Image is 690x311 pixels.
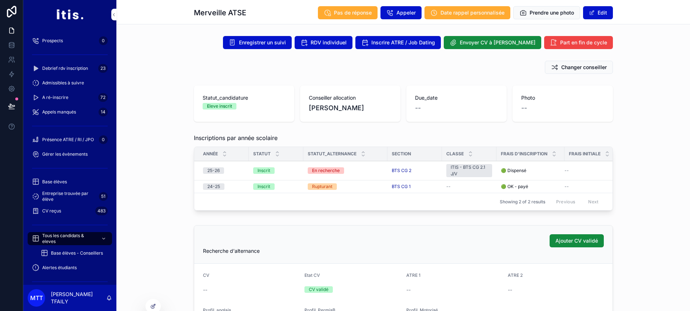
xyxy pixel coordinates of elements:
a: Gérer les évènements [28,148,112,161]
span: -- [521,103,527,113]
button: Envoyer CV à [PERSON_NAME] [444,36,541,49]
span: Entreprise trouvée par élève [42,191,96,202]
span: 🟢 OK - payé [501,184,528,190]
a: CV reçus483 [28,204,112,218]
span: Enregistrer un suivi [239,39,286,46]
a: A ré-inscrire72 [28,91,112,104]
span: Inscrire ATRE / Job Dating [371,39,435,46]
span: Admissibles à suivre [42,80,84,86]
div: ITIS - BTS CG 2.1 J/V [451,164,488,177]
span: Tous les candidats & eleves [42,233,95,244]
span: Ajouter CV validé [555,237,598,244]
span: Pas de réponse [334,9,372,16]
div: scrollable content [23,29,116,285]
button: Enregistrer un suivi [223,36,292,49]
span: Appels manqués [42,109,76,115]
span: Gérer les évènements [42,151,88,157]
span: Recherche d'alternance [203,248,260,254]
button: Pas de réponse [318,6,378,19]
span: -- [565,184,569,190]
button: Part en fin de cycle [544,36,613,49]
span: -- [446,184,451,190]
span: Prendre une photo [530,9,574,16]
span: Due_date [415,94,498,101]
div: En recherche [312,167,340,174]
span: MTT [30,294,43,302]
span: Statut [253,151,271,157]
span: CV reçus [42,208,61,214]
span: Changer conseiller [561,64,607,71]
span: -- [565,168,569,174]
div: 0 [99,36,108,45]
a: Debrief rdv inscription23 [28,62,112,75]
a: BTS CG 1 [392,184,411,190]
div: 72 [98,93,108,102]
span: -- [415,103,421,113]
span: [PERSON_NAME] [309,103,364,113]
span: Base élèves - Conseillers [51,250,103,256]
span: ATRE 2 [508,272,523,278]
span: RDV individuel [311,39,347,46]
img: App logo [56,9,83,20]
span: Présence ATRE / RI / JPO [42,137,94,143]
button: Appeler [380,6,422,19]
span: Part en fin de cycle [560,39,607,46]
div: Inscrit [258,167,270,174]
span: ATRE 1 [406,272,420,278]
div: 14 [99,108,108,116]
div: 483 [95,207,108,215]
span: Frais initiale [569,151,601,157]
span: -- [508,286,512,294]
a: Tous les candidats & eleves [28,232,112,245]
button: Changer conseiller [545,61,613,74]
span: Photo [521,94,604,101]
a: Présence ATRE / RI / JPO0 [28,133,112,146]
button: Date rappel personnalisée [424,6,510,19]
span: Classe [446,151,464,157]
span: Debrief rdv inscription [42,65,88,71]
h1: Merveille ATSE [194,8,246,18]
span: Conseiller allocation [309,94,392,101]
button: Inscrire ATRE / Job Dating [355,36,441,49]
span: Etat CV [304,272,320,278]
span: Section [392,151,411,157]
span: Statut_alternance [308,151,356,157]
span: -- [203,286,207,294]
span: Appeler [396,9,416,16]
div: 25-26 [207,167,220,174]
span: CV [203,272,210,278]
span: Année [203,151,218,157]
span: 🟢 Dispensé [501,168,526,174]
span: Inscriptions par année scolaire [194,133,278,142]
a: Entreprise trouvée par élève51 [28,190,112,203]
span: Showing 2 of 2 results [500,199,545,205]
div: 51 [99,192,108,201]
div: CV validé [309,286,328,293]
span: Frais d'inscription [501,151,547,157]
span: Base élèves [42,179,67,185]
button: Ajouter CV validé [550,234,604,247]
div: Eleve inscrit [207,103,232,109]
span: Prospects [42,38,63,44]
span: Envoyer CV à [PERSON_NAME] [460,39,535,46]
div: 0 [99,135,108,144]
span: Date rappel personnalisée [440,9,504,16]
div: Inscrit [258,183,270,190]
div: Rupturant [312,183,332,190]
span: Alertes étudiants [42,265,77,271]
button: Edit [583,6,613,19]
a: Base élèves - Conseillers [36,247,112,260]
a: Alertes étudiants [28,261,112,274]
p: [PERSON_NAME] TFAILY [51,291,106,305]
span: A ré-inscrire [42,95,68,100]
span: Statut_candidature [203,94,286,101]
a: Base élèves [28,175,112,188]
a: Appels manqués14 [28,105,112,119]
div: 23 [98,64,108,73]
a: Admissibles à suivre [28,76,112,89]
a: Prospects0 [28,34,112,47]
a: BTS CG 2 [392,168,411,174]
div: 24-25 [207,183,220,190]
